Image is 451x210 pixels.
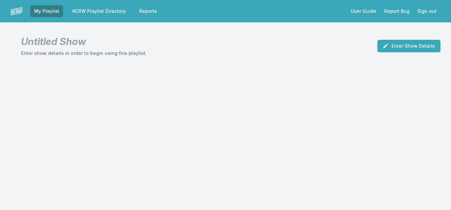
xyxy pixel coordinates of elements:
a: KCRW Playlist Directory [68,5,130,17]
button: Sign out [413,5,440,17]
img: logo-white-87cec1fa9cbef997252546196dc51331.png [11,5,22,17]
a: Report Bug [380,5,413,17]
h1: Untitled Show [21,35,147,47]
a: Reports [135,5,161,17]
button: Enter Show Details [377,40,440,52]
a: My Playlist [30,5,63,17]
a: User Guide [347,5,380,17]
p: Enter show details in order to begin using this playlist. [21,50,147,57]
